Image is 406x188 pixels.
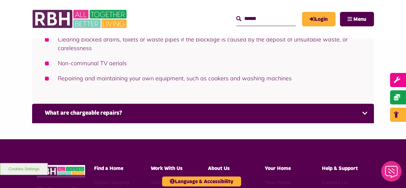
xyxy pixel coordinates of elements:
[32,103,374,123] a: What are chargeable repairs?
[208,166,230,171] span: About Us
[32,6,128,31] img: RBH
[45,35,361,52] li: Clearing blocked drains, toilets or waste pipes if the blockage is caused by the deposit of unsui...
[265,166,291,171] span: Your Home
[340,12,374,26] button: Navigation
[377,159,406,188] iframe: Netcall Web Assistant for live chat
[37,165,85,177] img: RBH
[151,166,183,171] span: Work With Us
[236,12,296,26] input: Search
[45,59,361,67] li: Non-communal TV aerials
[322,166,358,171] span: Help & Support
[162,176,241,186] button: Language & Accessibility
[45,74,361,83] li: Repairing and maintaining your own equipment, such as cookers and washing machines
[353,17,366,22] span: Menu
[302,12,335,26] a: MyRBH
[94,166,123,171] span: Find a Home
